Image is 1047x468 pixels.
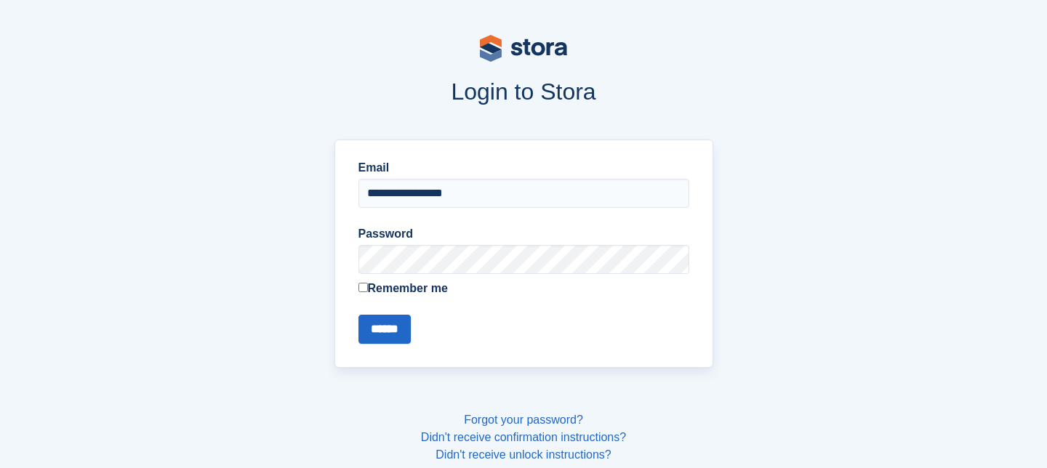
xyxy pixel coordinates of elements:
a: Didn't receive unlock instructions? [436,448,611,461]
h1: Login to Stora [57,78,990,105]
label: Remember me [358,280,689,297]
label: Email [358,159,689,177]
label: Password [358,225,689,243]
input: Remember me [358,283,368,292]
img: stora-logo-53a41332b3708ae10de48c4981b4e9114cc0af31d8433b30ea865607fb682f29.svg [480,35,567,62]
a: Forgot your password? [464,413,583,426]
a: Didn't receive confirmation instructions? [421,431,626,443]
